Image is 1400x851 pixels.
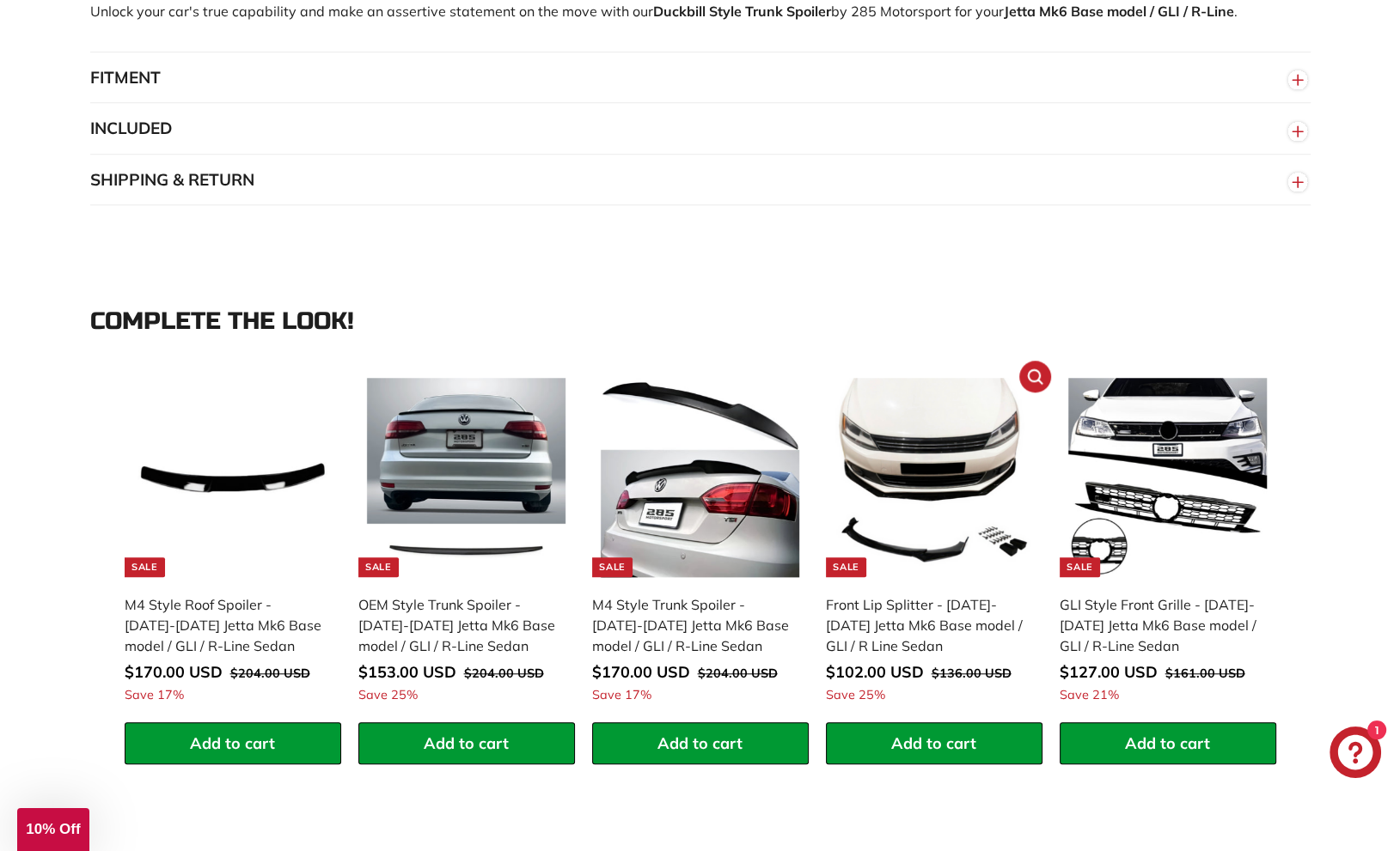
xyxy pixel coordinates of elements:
[826,722,1042,765] button: Add to cart
[592,722,809,765] button: Add to cart
[125,686,184,705] span: Save 17%
[90,155,1311,206] button: SHIPPING & RETURN
[125,369,341,722] a: Sale jetta mk6 roof spoiler M4 Style Roof Spoiler - [DATE]-[DATE] Jetta Mk6 Base model / GLI / R-...
[1004,3,1234,20] strong: Jetta Mk6 Base model / GLI / R-Line
[424,733,509,753] span: Add to cart
[26,821,80,837] span: 10% Off
[1324,726,1386,782] inbox-online-store-chat: Shopify online store chat
[358,686,418,705] span: Save 25%
[745,3,831,20] strong: Trunk Spoiler
[90,308,1311,335] div: Complete the look!
[125,662,223,682] span: $170.00 USD
[190,733,275,753] span: Add to cart
[1060,662,1158,682] span: $127.00 USD
[826,594,1025,656] div: Front Lip Splitter - [DATE]-[DATE] Jetta Mk6 Base model / GLI / R Line Sedan
[1060,722,1276,765] button: Add to cart
[653,3,742,20] strong: Duckbill Style
[592,557,632,577] div: Sale
[358,662,456,682] span: $153.00 USD
[826,369,1042,722] a: Sale mk6 jetta front lip Front Lip Splitter - [DATE]-[DATE] Jetta Mk6 Base model / GLI / R Line S...
[698,666,778,681] span: $204.00 USD
[1060,557,1099,577] div: Sale
[834,378,1034,577] img: mk6 jetta front lip
[358,369,575,722] a: Sale OEM Style Trunk Spoiler - [DATE]-[DATE] Jetta Mk6 Base model / GLI / R-Line Sedan Save 25%
[592,662,690,682] span: $170.00 USD
[358,722,575,765] button: Add to cart
[826,662,924,682] span: $102.00 USD
[826,557,865,577] div: Sale
[125,594,324,656] div: M4 Style Roof Spoiler - [DATE]-[DATE] Jetta Mk6 Base model / GLI / R-Line Sedan
[1060,369,1276,722] a: Sale GLI Style Front Grille - [DATE]-[DATE] Jetta Mk6 Base model / GLI / R-Line Sedan Save 21%
[592,369,809,722] a: Sale M4 Style Trunk Spoiler - [DATE]-[DATE] Jetta Mk6 Base model / GLI / R-Line Sedan Save 17%
[1125,733,1210,753] span: Add to cart
[592,594,792,656] div: M4 Style Trunk Spoiler - [DATE]-[DATE] Jetta Mk6 Base model / GLI / R-Line Sedan
[1060,594,1259,656] div: GLI Style Front Grille - [DATE]-[DATE] Jetta Mk6 Base model / GLI / R-Line Sedan
[657,733,743,753] span: Add to cart
[358,557,398,577] div: Sale
[90,103,1311,155] button: INCLUDED
[133,378,333,577] img: jetta mk6 roof spoiler
[17,808,89,851] div: 10% Off
[90,52,1311,104] button: FITMENT
[358,594,558,656] div: OEM Style Trunk Spoiler - [DATE]-[DATE] Jetta Mk6 Base model / GLI / R-Line Sedan
[1060,686,1119,705] span: Save 21%
[464,666,544,681] span: $204.00 USD
[125,722,341,765] button: Add to cart
[230,666,310,681] span: $204.00 USD
[826,686,885,705] span: Save 25%
[125,557,164,577] div: Sale
[592,686,651,705] span: Save 17%
[932,666,1012,681] span: $136.00 USD
[1165,666,1245,681] span: $161.00 USD
[891,733,976,753] span: Add to cart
